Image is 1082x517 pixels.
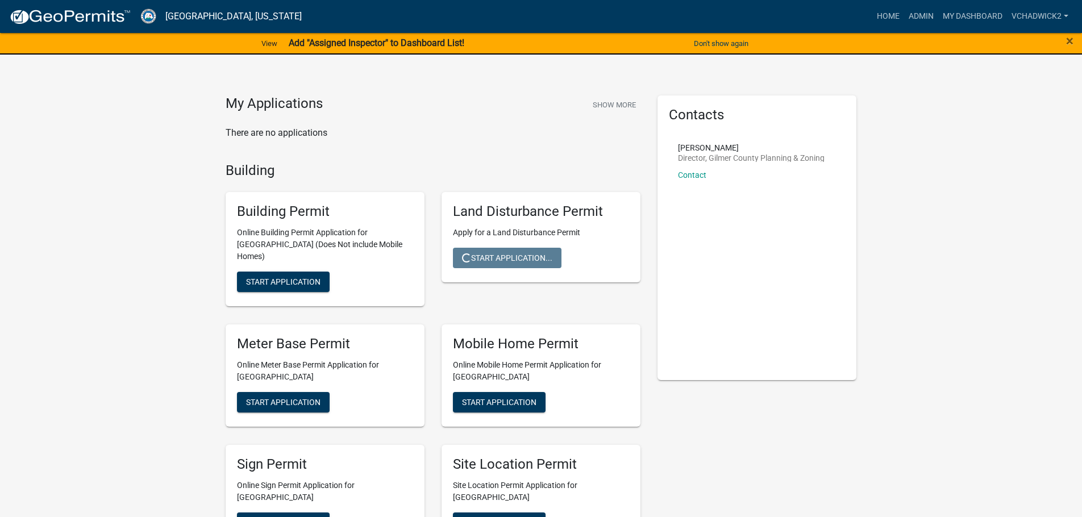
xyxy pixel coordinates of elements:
[237,359,413,383] p: Online Meter Base Permit Application for [GEOGRAPHIC_DATA]
[678,144,825,152] p: [PERSON_NAME]
[237,336,413,352] h5: Meter Base Permit
[678,154,825,162] p: Director, Gilmer County Planning & Zoning
[289,37,464,48] strong: Add "Assigned Inspector" to Dashboard List!
[453,456,629,473] h5: Site Location Permit
[1066,33,1073,49] span: ×
[462,253,552,262] span: Start Application...
[453,359,629,383] p: Online Mobile Home Permit Application for [GEOGRAPHIC_DATA]
[140,9,156,24] img: Gilmer County, Georgia
[872,6,904,27] a: Home
[453,480,629,503] p: Site Location Permit Application for [GEOGRAPHIC_DATA]
[588,95,640,114] button: Show More
[226,126,640,140] p: There are no applications
[938,6,1007,27] a: My Dashboard
[226,95,323,112] h4: My Applications
[237,227,413,262] p: Online Building Permit Application for [GEOGRAPHIC_DATA] (Does Not include Mobile Homes)
[165,7,302,26] a: [GEOGRAPHIC_DATA], [US_STATE]
[1007,6,1073,27] a: VChadwick2
[246,397,321,406] span: Start Application
[237,392,330,412] button: Start Application
[237,272,330,292] button: Start Application
[678,170,706,180] a: Contact
[669,107,845,123] h5: Contacts
[453,248,561,268] button: Start Application...
[453,203,629,220] h5: Land Disturbance Permit
[453,227,629,239] p: Apply for a Land Disturbance Permit
[904,6,938,27] a: Admin
[246,277,321,286] span: Start Application
[237,480,413,503] p: Online Sign Permit Application for [GEOGRAPHIC_DATA]
[453,392,546,412] button: Start Application
[462,397,536,406] span: Start Application
[453,336,629,352] h5: Mobile Home Permit
[226,162,640,179] h4: Building
[689,34,753,53] button: Don't show again
[237,203,413,220] h5: Building Permit
[237,456,413,473] h5: Sign Permit
[257,34,282,53] a: View
[1066,34,1073,48] button: Close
